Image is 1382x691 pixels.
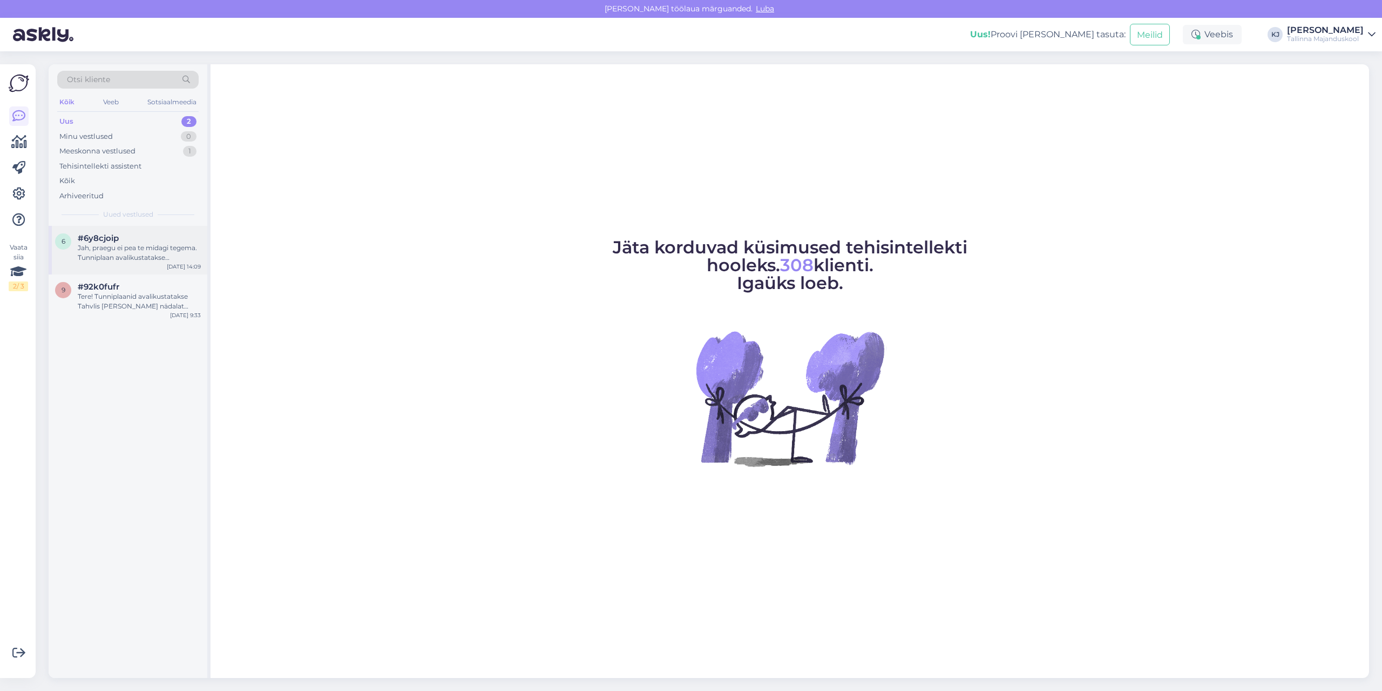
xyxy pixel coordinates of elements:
[186,132,191,140] font: 0
[147,98,197,106] font: Sotsiaalmeedia
[59,191,104,200] font: Arhiveeritud
[1204,29,1233,39] font: Veebis
[59,162,141,170] font: Tehisintellekti assistent
[78,233,119,243] font: #6y8cjoip
[693,301,887,495] img: Vestlus pole aktiivne
[62,286,65,294] font: 9
[59,117,73,125] font: Uus
[78,281,119,292] font: #92k0fufr
[991,29,1126,39] font: Proovi [PERSON_NAME] tasuta:
[187,117,191,125] font: 2
[756,4,774,14] font: Luba
[970,29,991,39] font: Uus!
[167,263,201,270] font: [DATE] 14:09
[13,282,17,290] font: 2
[17,282,24,290] font: / 3
[103,98,119,106] font: Veeb
[59,98,74,106] font: Kõik
[1287,26,1376,43] a: [PERSON_NAME]Tallinna Majanduskool
[170,312,201,319] font: [DATE] 9:33
[1271,30,1279,38] font: KJ
[78,292,199,388] font: Tere! Tunniplaanid avalikustatakse Tahvlis [PERSON_NAME] nädalat enne sessiooni algust. Sessioonõ...
[613,237,967,276] font: Jäta korduvad küsimused tehisintellekti hooleks.
[103,210,153,218] font: Uued vestlused
[605,4,753,14] font: [PERSON_NAME] töölaua märguanded.
[78,244,197,281] font: Jah, praegu ei pea te midagi tegema. Tunniplaan avalikustatakse [PERSON_NAME] nädalat enne sessio...
[1287,25,1364,35] font: [PERSON_NAME]
[1137,30,1163,40] font: Meilid
[59,176,75,185] font: Kõik
[78,282,119,292] span: #92k0fufr
[814,254,873,276] font: klienti.
[59,132,113,140] font: Minu vestlused
[9,73,29,93] img: Askly logo
[780,254,814,276] font: 308
[737,272,843,293] font: Igaüks loeb.
[1130,24,1170,45] button: Meilid
[10,243,28,261] font: Vaata siia
[59,146,136,155] font: Meeskonna vestlused
[62,237,65,245] font: 6
[188,146,191,155] font: 1
[67,75,110,84] font: Otsi kliente
[1287,35,1359,43] font: Tallinna Majanduskool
